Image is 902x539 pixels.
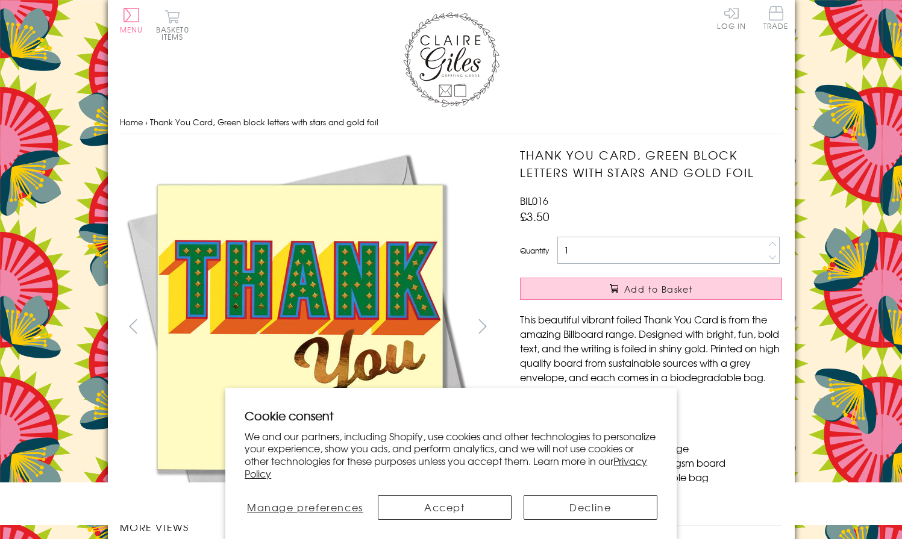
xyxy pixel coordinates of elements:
[120,520,496,534] h3: More views
[120,24,143,35] span: Menu
[120,146,481,508] img: Thank You Card, Green block letters with stars and gold foil
[520,245,549,256] label: Quantity
[120,313,147,340] button: prev
[120,116,143,128] a: Home
[161,24,189,42] span: 0 items
[520,193,548,208] span: BIL016
[469,313,496,340] button: next
[520,146,782,181] h1: Thank You Card, Green block letters with stars and gold foil
[624,283,693,295] span: Add to Basket
[120,110,783,135] nav: breadcrumbs
[717,6,746,30] a: Log In
[763,6,789,32] a: Trade
[245,430,657,480] p: We and our partners, including Shopify, use cookies and other technologies to personalize your ex...
[524,495,657,520] button: Decline
[763,6,789,30] span: Trade
[378,495,512,520] button: Accept
[156,10,189,40] button: Basket0 items
[245,453,647,481] a: Privacy Policy
[120,8,143,33] button: Menu
[245,407,657,424] h2: Cookie consent
[145,116,148,128] span: ›
[245,495,365,520] button: Manage preferences
[150,116,378,128] span: Thank You Card, Green block letters with stars and gold foil
[247,500,363,514] span: Manage preferences
[403,12,500,107] img: Claire Giles Greetings Cards
[520,278,782,300] button: Add to Basket
[520,312,782,384] p: This beautiful vibrant foiled Thank You Card is from the amazing Billboard range. Designed with b...
[520,208,550,225] span: £3.50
